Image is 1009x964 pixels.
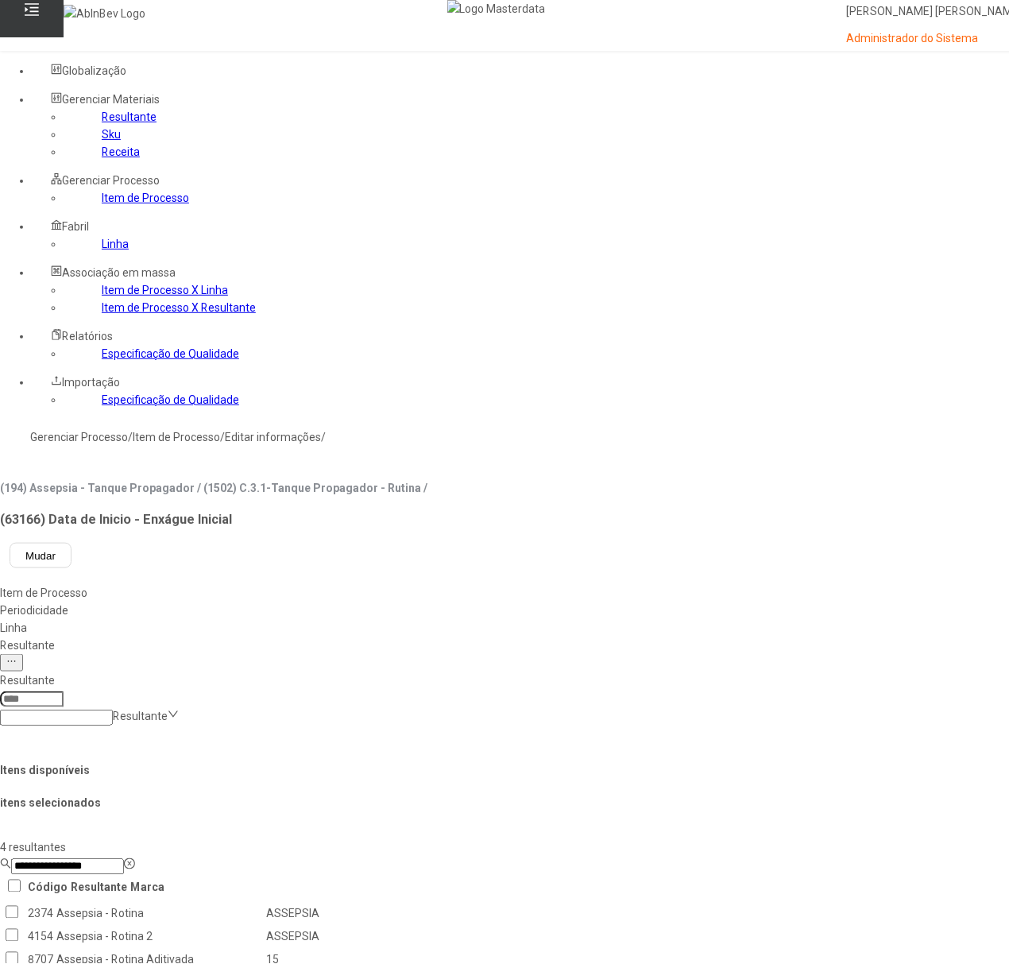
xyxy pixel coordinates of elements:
[265,903,320,924] td: ASSEPSIA
[321,431,326,443] nz-breadcrumb-separator: /
[102,238,129,250] a: Linha
[62,174,160,187] span: Gerenciar Processo
[102,347,239,360] a: Especificação de Qualidade
[56,926,264,947] td: Assepsia - Rotina 2
[225,431,321,443] a: Editar informações
[102,301,256,314] a: Item de Processo X Resultante
[62,220,89,233] span: Fabril
[62,64,126,77] span: Globalização
[102,192,189,204] a: Item de Processo
[265,926,320,947] td: ASSEPSIA
[10,543,72,568] button: Mudar
[56,903,264,924] td: Assepsia - Rotina
[62,376,120,389] span: Importação
[62,330,113,343] span: Relatórios
[130,877,165,898] th: Marca
[70,877,128,898] th: Resultante
[133,431,220,443] a: Item de Processo
[102,110,157,123] a: Resultante
[30,431,128,443] a: Gerenciar Processo
[102,393,239,406] a: Especificação de Qualidade
[102,145,140,158] a: Receita
[62,93,160,106] span: Gerenciar Materiais
[25,550,56,562] span: Mudar
[113,710,168,722] nz-select-placeholder: Resultante
[62,266,176,279] span: Associação em massa
[64,5,145,22] img: AbInBev Logo
[27,903,54,924] td: 2374
[102,284,228,296] a: Item de Processo X Linha
[102,128,121,141] a: Sku
[27,877,68,898] th: Código
[27,926,54,947] td: 4154
[220,431,225,443] nz-breadcrumb-separator: /
[128,431,133,443] nz-breadcrumb-separator: /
